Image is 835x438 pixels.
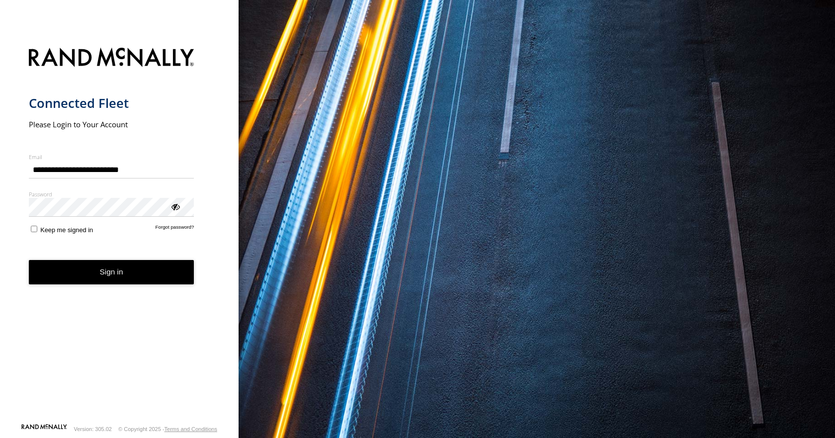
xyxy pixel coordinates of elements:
div: ViewPassword [170,201,180,211]
h1: Connected Fleet [29,95,194,111]
div: © Copyright 2025 - [118,426,217,432]
button: Sign in [29,260,194,284]
div: Version: 305.02 [74,426,112,432]
a: Forgot password? [156,224,194,234]
label: Password [29,190,194,198]
form: main [29,42,210,423]
a: Visit our Website [21,424,67,434]
input: Keep me signed in [31,226,37,232]
img: Rand McNally [29,46,194,71]
a: Terms and Conditions [165,426,217,432]
label: Email [29,153,194,161]
h2: Please Login to Your Account [29,119,194,129]
span: Keep me signed in [40,226,93,234]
